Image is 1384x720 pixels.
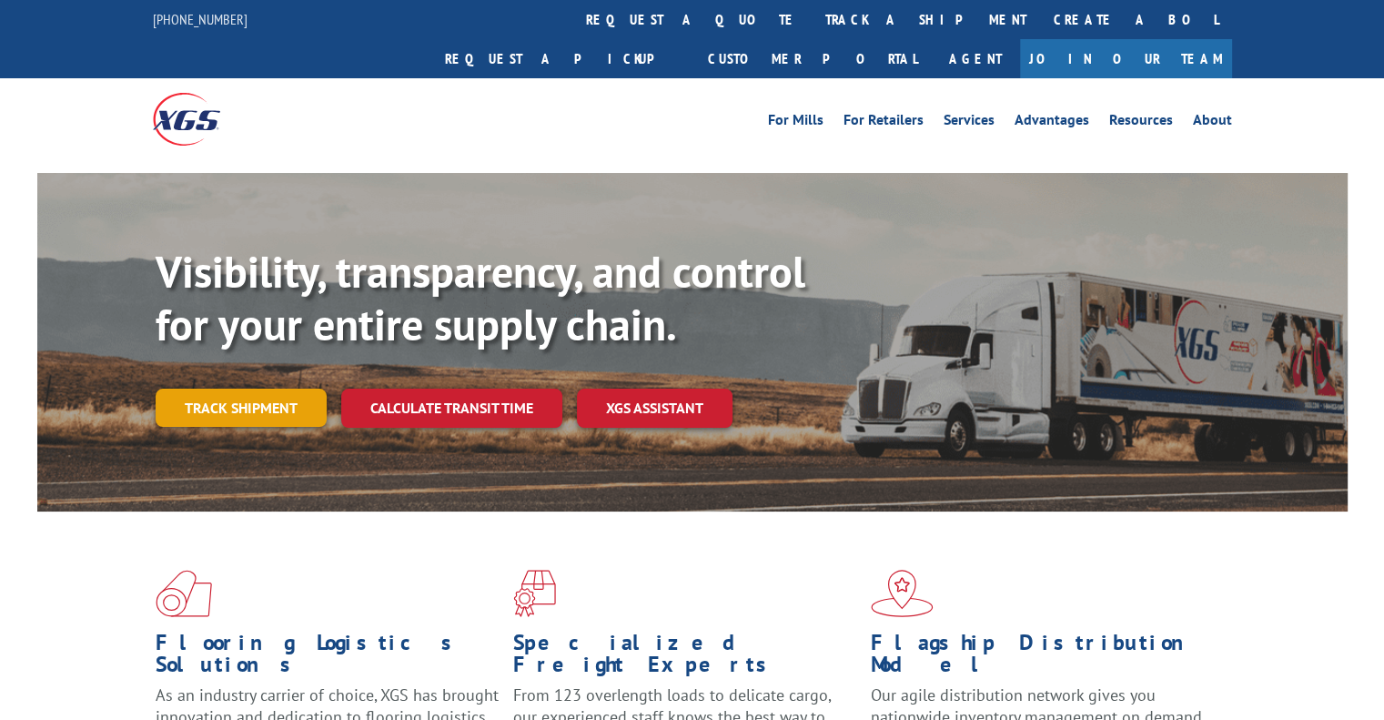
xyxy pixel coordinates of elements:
a: Join Our Team [1020,39,1232,78]
a: Track shipment [156,389,327,427]
a: For Retailers [844,113,924,133]
h1: Flooring Logistics Solutions [156,632,500,685]
img: xgs-icon-focused-on-flooring-red [513,570,556,617]
a: Request a pickup [431,39,694,78]
a: Resources [1109,113,1173,133]
a: XGS ASSISTANT [577,389,732,428]
a: [PHONE_NUMBER] [153,10,248,28]
a: For Mills [768,113,823,133]
img: xgs-icon-total-supply-chain-intelligence-red [156,570,212,617]
a: Services [944,113,995,133]
a: Customer Portal [694,39,931,78]
img: xgs-icon-flagship-distribution-model-red [871,570,934,617]
a: Advantages [1015,113,1089,133]
b: Visibility, transparency, and control for your entire supply chain. [156,243,805,352]
a: About [1193,113,1232,133]
h1: Specialized Freight Experts [513,632,857,685]
h1: Flagship Distribution Model [871,632,1215,685]
a: Agent [931,39,1020,78]
a: Calculate transit time [341,389,562,428]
